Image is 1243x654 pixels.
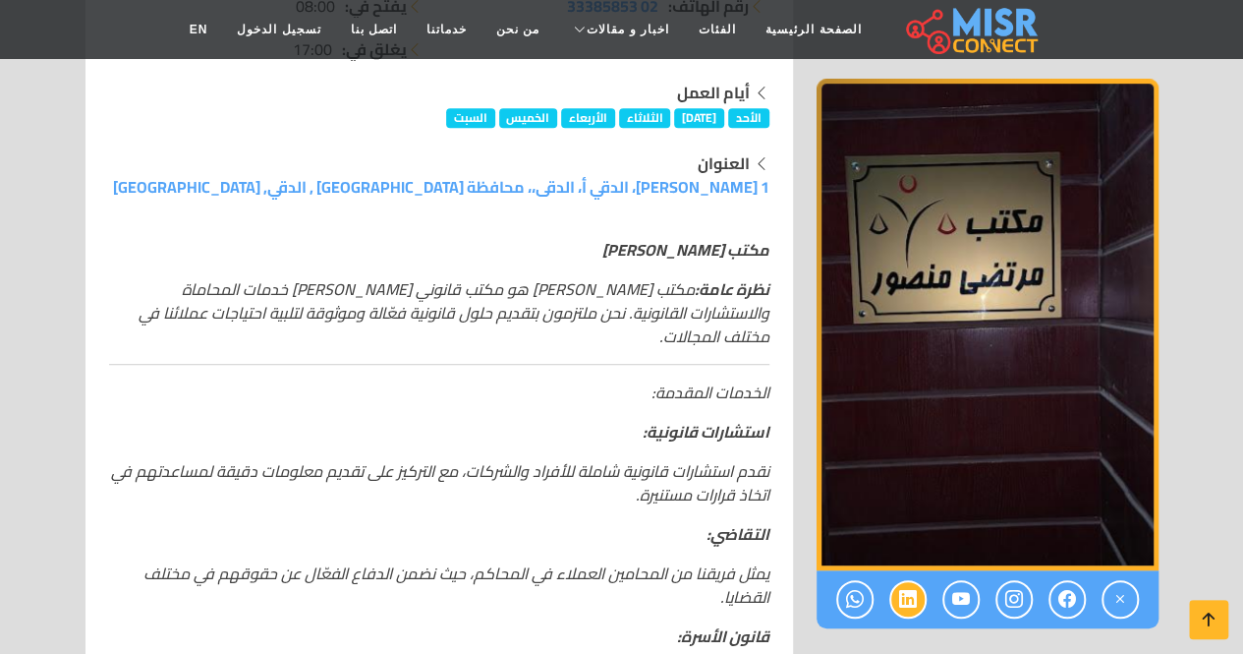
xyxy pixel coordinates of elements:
[698,149,750,178] strong: العنوان
[906,5,1038,54] img: main.misr_connect
[412,11,481,48] a: خدماتنا
[175,11,223,48] a: EN
[222,11,335,48] a: تسجيل الدخول
[643,417,769,446] strong: استشارات قانونية:
[111,456,769,509] em: نقدم استشارات قانونية شاملة للأفراد والشركات، مع التركيز على تقديم معلومات دقيقة لمساعدتهم في اتخ...
[619,108,671,128] span: الثلاثاء
[695,274,769,304] strong: نظرة عامة:
[677,622,769,651] strong: قانون الأسرة:
[143,559,769,612] em: يمثل فريقنا من المحامين العملاء في المحاكم، حيث نضمن الدفاع الفعّال عن حقوقهم في مختلف القضايا.
[587,21,669,38] span: اخبار و مقالات
[817,79,1158,570] img: مكتب مرتضى منصور للمحاماة
[684,11,751,48] a: الفئات
[336,11,412,48] a: اتصل بنا
[651,378,769,407] em: الخدمات المقدمة:
[139,274,769,351] em: مكتب [PERSON_NAME] هو مكتب قانوني [PERSON_NAME] خدمات المحاماة والاستشارات القانونية. نحن ملتزمون...
[481,11,554,48] a: من نحن
[728,108,769,128] span: الأحد
[706,519,769,549] strong: التقاضي:
[677,78,750,107] strong: أيام العمل
[674,108,724,128] span: [DATE]
[751,11,876,48] a: الصفحة الرئيسية
[561,108,615,128] span: الأربعاء
[446,108,495,128] span: السبت
[554,11,684,48] a: اخبار و مقالات
[817,79,1158,570] div: 1 / 1
[602,235,769,265] em: مكتب [PERSON_NAME]
[499,108,558,128] span: الخميس
[113,172,769,202] a: 1 [PERSON_NAME]، الدقي أ، الدقى،، محافظة [GEOGRAPHIC_DATA]‬ , الدقي, [GEOGRAPHIC_DATA]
